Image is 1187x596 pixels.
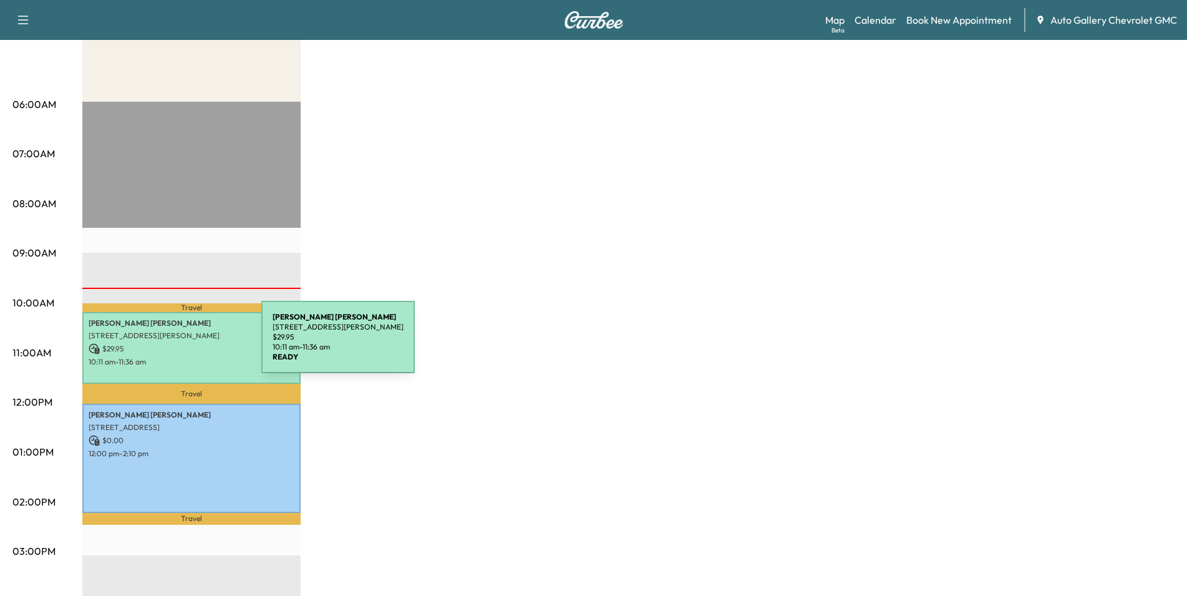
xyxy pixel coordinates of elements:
[12,494,56,509] p: 02:00PM
[906,12,1012,27] a: Book New Appointment
[89,343,294,354] p: $ 29.95
[1050,12,1177,27] span: Auto Gallery Chevrolet GMC
[82,513,301,525] p: Travel
[564,11,624,29] img: Curbee Logo
[825,12,845,27] a: MapBeta
[89,435,294,446] p: $ 0.00
[12,245,56,260] p: 09:00AM
[89,423,294,432] p: [STREET_ADDRESS]
[12,345,51,360] p: 11:00AM
[12,295,54,310] p: 10:00AM
[82,303,301,313] p: Travel
[89,449,294,459] p: 12:00 pm - 2:10 pm
[12,444,54,459] p: 01:00PM
[831,26,845,35] div: Beta
[12,544,56,559] p: 03:00PM
[273,342,404,352] p: 10:11 am - 11:36 am
[82,384,301,404] p: Travel
[89,410,294,420] p: [PERSON_NAME] [PERSON_NAME]
[89,331,294,341] p: [STREET_ADDRESS][PERSON_NAME]
[12,146,55,161] p: 07:00AM
[12,97,56,112] p: 06:00AM
[855,12,896,27] a: Calendar
[89,318,294,328] p: [PERSON_NAME] [PERSON_NAME]
[273,322,404,332] p: [STREET_ADDRESS][PERSON_NAME]
[273,332,404,342] p: $ 29.95
[89,357,294,367] p: 10:11 am - 11:36 am
[12,196,56,211] p: 08:00AM
[273,312,396,321] b: [PERSON_NAME] [PERSON_NAME]
[273,352,298,361] b: READY
[12,394,52,409] p: 12:00PM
